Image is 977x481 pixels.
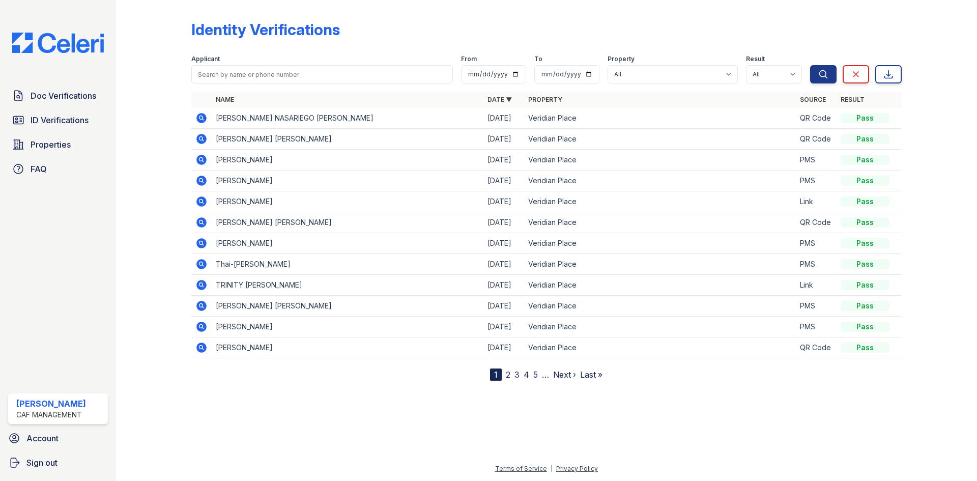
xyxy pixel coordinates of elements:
div: Pass [841,217,889,228]
div: | [551,465,553,472]
a: Name [216,96,234,103]
a: Date ▼ [487,96,512,103]
td: [DATE] [483,191,524,212]
div: Pass [841,238,889,248]
label: Applicant [191,55,220,63]
td: Link [796,275,837,296]
td: PMS [796,317,837,337]
a: 4 [524,370,529,380]
td: QR Code [796,129,837,150]
div: Identity Verifications [191,20,340,39]
td: Veridian Place [524,108,796,129]
a: Last » [580,370,602,380]
td: Link [796,191,837,212]
td: [DATE] [483,108,524,129]
td: [DATE] [483,150,524,171]
td: [DATE] [483,275,524,296]
span: Properties [31,138,71,151]
div: 1 [490,369,502,381]
img: CE_Logo_Blue-a8612792a0a2168367f1c8372b55b34899dd931a85d93a1a3d3e32e68fde9ad4.png [4,33,112,53]
td: [PERSON_NAME] [PERSON_NAME] [212,212,483,233]
input: Search by name or phone number [191,65,453,83]
td: PMS [796,254,837,275]
div: Pass [841,155,889,165]
td: [PERSON_NAME] NASARIEGO [PERSON_NAME] [212,108,483,129]
div: Pass [841,301,889,311]
a: Terms of Service [495,465,547,472]
div: Pass [841,280,889,290]
td: [DATE] [483,296,524,317]
label: To [534,55,542,63]
td: Veridian Place [524,296,796,317]
span: ID Verifications [31,114,89,126]
a: 2 [506,370,510,380]
td: [DATE] [483,212,524,233]
label: From [461,55,477,63]
td: [DATE] [483,317,524,337]
td: [DATE] [483,254,524,275]
td: [PERSON_NAME] [PERSON_NAME] [212,296,483,317]
a: Properties [8,134,108,155]
a: Sign out [4,452,112,473]
a: Next › [553,370,576,380]
td: Thai-[PERSON_NAME] [212,254,483,275]
td: [PERSON_NAME] [212,171,483,191]
span: Account [26,432,59,444]
td: Veridian Place [524,129,796,150]
td: Veridian Place [524,254,796,275]
td: [PERSON_NAME] [212,150,483,171]
td: [PERSON_NAME] [212,337,483,358]
td: [DATE] [483,337,524,358]
td: PMS [796,296,837,317]
div: Pass [841,176,889,186]
label: Property [608,55,635,63]
td: [PERSON_NAME] [212,191,483,212]
a: Result [841,96,865,103]
td: QR Code [796,108,837,129]
td: Veridian Place [524,337,796,358]
div: Pass [841,113,889,123]
td: Veridian Place [524,150,796,171]
td: [PERSON_NAME] [PERSON_NAME] [212,129,483,150]
span: Sign out [26,457,58,469]
a: Source [800,96,826,103]
div: Pass [841,196,889,207]
span: Doc Verifications [31,90,96,102]
div: Pass [841,259,889,269]
span: FAQ [31,163,47,175]
td: PMS [796,150,837,171]
a: 5 [533,370,538,380]
a: 3 [514,370,520,380]
span: … [542,369,549,381]
td: [DATE] [483,233,524,254]
div: CAF Management [16,410,86,420]
label: Result [746,55,765,63]
td: [PERSON_NAME] [212,233,483,254]
td: Veridian Place [524,212,796,233]
a: Doc Verifications [8,86,108,106]
td: TRINITY [PERSON_NAME] [212,275,483,296]
td: [DATE] [483,129,524,150]
a: Privacy Policy [556,465,598,472]
td: Veridian Place [524,191,796,212]
div: Pass [841,322,889,332]
td: PMS [796,233,837,254]
td: Veridian Place [524,171,796,191]
a: ID Verifications [8,110,108,130]
td: [DATE] [483,171,524,191]
div: Pass [841,134,889,144]
a: FAQ [8,159,108,179]
td: QR Code [796,337,837,358]
td: Veridian Place [524,233,796,254]
div: Pass [841,343,889,353]
td: [PERSON_NAME] [212,317,483,337]
a: Account [4,428,112,448]
td: PMS [796,171,837,191]
div: [PERSON_NAME] [16,398,86,410]
td: Veridian Place [524,317,796,337]
td: Veridian Place [524,275,796,296]
td: QR Code [796,212,837,233]
a: Property [528,96,562,103]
